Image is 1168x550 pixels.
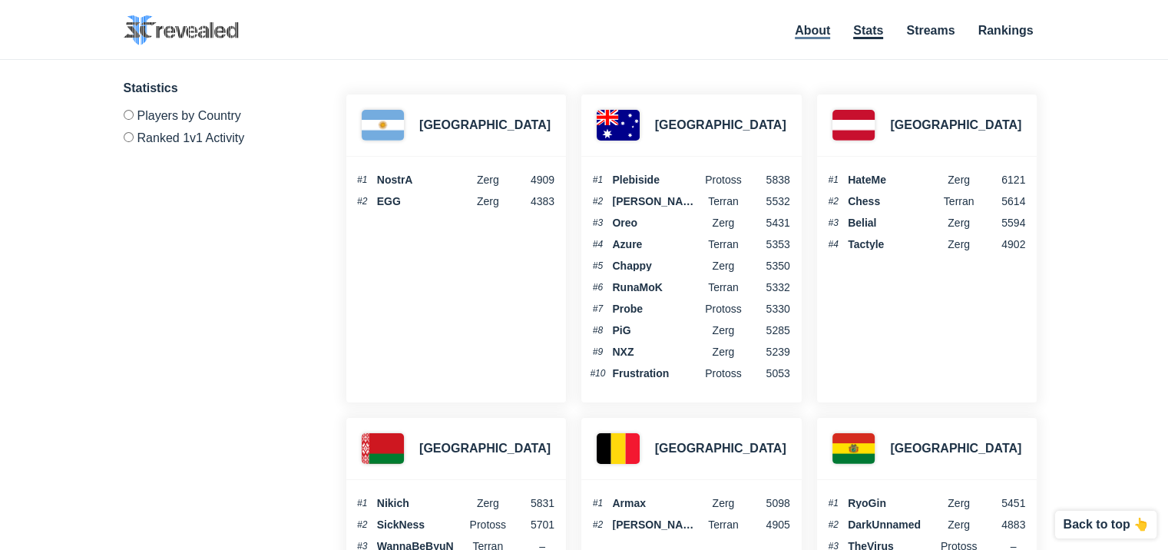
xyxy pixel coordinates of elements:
span: 5532 [746,196,790,207]
span: Terran [937,196,981,207]
span: Zerg [937,239,981,250]
a: Streams [906,24,955,37]
span: Armax [612,498,701,509]
span: Azure [612,239,701,250]
h3: Statistics [124,79,308,98]
span: #4 [589,240,606,249]
a: Rankings [978,24,1033,37]
span: 5594 [981,217,1025,228]
span: PiG [612,325,701,336]
span: #7 [589,304,606,313]
span: #10 [589,369,606,378]
span: Zerg [465,196,510,207]
h3: [GEOGRAPHIC_DATA] [890,116,1021,134]
h3: [GEOGRAPHIC_DATA] [655,116,786,134]
span: Zerg [937,174,981,185]
span: RunaMoK [612,282,701,293]
span: 4383 [510,196,554,207]
span: 5098 [746,498,790,509]
span: Terran [701,519,746,530]
span: 5431 [746,217,790,228]
span: 4905 [746,519,790,530]
span: 5701 [510,519,554,530]
a: About [795,24,830,39]
span: #1 [354,499,371,508]
span: Terran [701,282,746,293]
span: #9 [589,347,606,356]
span: 4909 [510,174,554,185]
span: #1 [825,175,842,184]
span: 5053 [746,368,790,379]
span: 5239 [746,346,790,357]
span: 5285 [746,325,790,336]
span: Belial [848,217,937,228]
span: 4883 [981,519,1025,530]
span: #8 [589,326,606,335]
span: DarkUnnamed [848,519,937,530]
span: #3 [589,218,606,227]
input: Ranked 1v1 Activity [124,132,134,142]
span: 6121 [981,174,1025,185]
span: #3 [825,218,842,227]
span: #2 [825,520,842,529]
span: 5330 [746,303,790,314]
span: Plebiside [612,174,701,185]
span: Zerg [937,217,981,228]
span: [PERSON_NAME] [612,519,701,530]
span: Frustration [612,368,701,379]
span: #2 [589,520,606,529]
span: Terran [701,239,746,250]
h3: [GEOGRAPHIC_DATA] [890,439,1021,458]
span: 5831 [510,498,554,509]
label: Ranked 1v1 Activity [124,126,308,144]
span: #4 [825,240,842,249]
span: 5614 [981,196,1025,207]
span: Protoss [701,303,746,314]
img: SC2 Revealed [124,15,239,45]
a: Stats [853,24,883,39]
span: 5353 [746,239,790,250]
span: #1 [825,499,842,508]
span: #2 [354,197,371,206]
label: Players by Country [124,110,308,126]
span: [PERSON_NAME] [612,196,701,207]
span: Tactyle [848,239,937,250]
input: Players by Country [124,110,134,120]
span: #1 [354,175,371,184]
span: Nikich [377,498,466,509]
span: Protoss [465,519,510,530]
p: Back to top 👆 [1063,519,1149,531]
span: 5332 [746,282,790,293]
span: Zerg [465,498,510,509]
span: Zerg [701,498,746,509]
span: #5 [589,261,606,270]
span: RyoGin [848,498,937,509]
span: Zerg [937,498,981,509]
span: HateMe [848,174,937,185]
span: Chess [848,196,937,207]
span: terran [701,196,746,207]
span: Protoss [701,368,746,379]
span: #2 [589,197,606,206]
span: 5451 [981,498,1025,509]
span: 5350 [746,260,790,271]
span: NostrA [377,174,466,185]
h3: [GEOGRAPHIC_DATA] [419,439,551,458]
span: Zerg [701,325,746,336]
span: #2 [354,520,371,529]
span: 5838 [746,174,790,185]
span: EGG [377,196,466,207]
span: 4902 [981,239,1025,250]
span: NXZ [612,346,701,357]
h3: [GEOGRAPHIC_DATA] [419,116,551,134]
span: Zerg [465,174,510,185]
h3: [GEOGRAPHIC_DATA] [655,439,786,458]
span: Zerg [701,260,746,271]
span: Probe [612,303,701,314]
span: Zerg [937,519,981,530]
span: #6 [589,283,606,292]
span: Zerg [701,346,746,357]
span: #1 [589,175,606,184]
span: Zerg [701,217,746,228]
span: SickNess [377,519,466,530]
